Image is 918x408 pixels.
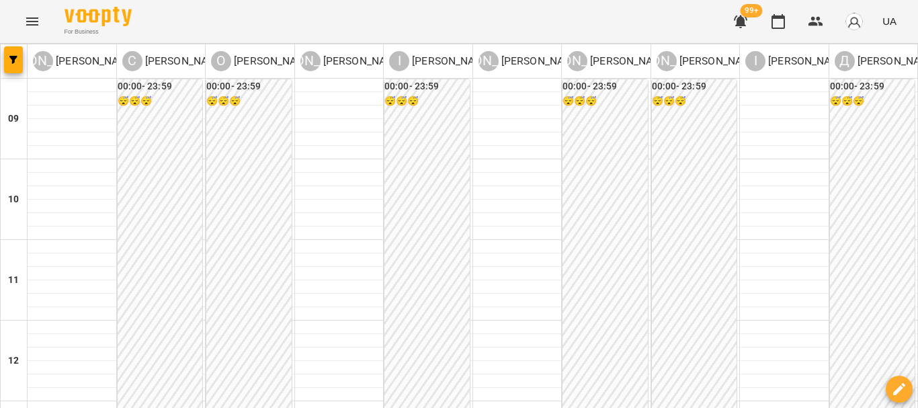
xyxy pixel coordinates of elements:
h6: 00:00 - 23:59 [830,79,915,94]
p: [PERSON_NAME] [142,53,226,69]
div: [PERSON_NAME] [300,51,321,71]
div: О [211,51,231,71]
p: [PERSON_NAME] [53,53,137,69]
div: Д [835,51,855,71]
p: [PERSON_NAME] [677,53,761,69]
p: [PERSON_NAME] [231,53,315,69]
div: [PERSON_NAME] [657,51,677,71]
div: С [122,51,142,71]
h6: 10 [8,192,19,207]
a: [PERSON_NAME] [PERSON_NAME] [33,51,137,71]
img: avatar_s.png [845,12,864,31]
h6: 09 [8,112,19,126]
div: Наталія Броварська [567,51,671,71]
a: О [PERSON_NAME] [211,51,315,71]
p: [PERSON_NAME] [765,53,849,69]
p: [PERSON_NAME] [499,53,583,69]
div: [PERSON_NAME] [33,51,53,71]
h6: 00:00 - 23:59 [206,79,292,94]
div: Іван Охоцький [389,51,493,71]
h6: 00:00 - 23:59 [384,79,470,94]
p: [PERSON_NAME] [587,53,671,69]
div: Світлана Молотай [122,51,226,71]
a: І [PERSON_NAME] [745,51,849,71]
h6: 😴😴😴 [562,94,648,109]
span: UA [882,14,896,28]
span: 99+ [741,4,763,17]
a: [PERSON_NAME] [PERSON_NAME] [478,51,583,71]
div: Інна Квятковська [745,51,849,71]
p: [PERSON_NAME] [321,53,405,69]
a: [PERSON_NAME] [PERSON_NAME] [657,51,761,71]
div: Наталія Сокирко [657,51,761,71]
div: Наталія Довголюк [478,51,583,71]
h6: 😴😴😴 [118,94,203,109]
div: І [745,51,765,71]
a: І [PERSON_NAME] [389,51,493,71]
span: For Business [65,28,132,36]
div: [PERSON_NAME] [478,51,499,71]
h6: 00:00 - 23:59 [562,79,648,94]
img: Voopty Logo [65,7,132,26]
h6: 11 [8,273,19,288]
p: [PERSON_NAME] [409,53,493,69]
div: Оля Асачова [211,51,315,71]
h6: 😴😴😴 [830,94,915,109]
div: І [389,51,409,71]
h6: 00:00 - 23:59 [652,79,737,94]
h6: 00:00 - 23:59 [118,79,203,94]
h6: 😴😴😴 [652,94,737,109]
a: С [PERSON_NAME] [122,51,226,71]
button: Menu [16,5,48,38]
div: Люба Панчук [33,51,137,71]
div: [PERSON_NAME] [567,51,587,71]
h6: 12 [8,354,19,368]
button: UA [877,9,902,34]
h6: 😴😴😴 [384,94,470,109]
a: [PERSON_NAME] [PERSON_NAME] [300,51,405,71]
h6: 😴😴😴 [206,94,292,109]
a: [PERSON_NAME] [PERSON_NAME] [567,51,671,71]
